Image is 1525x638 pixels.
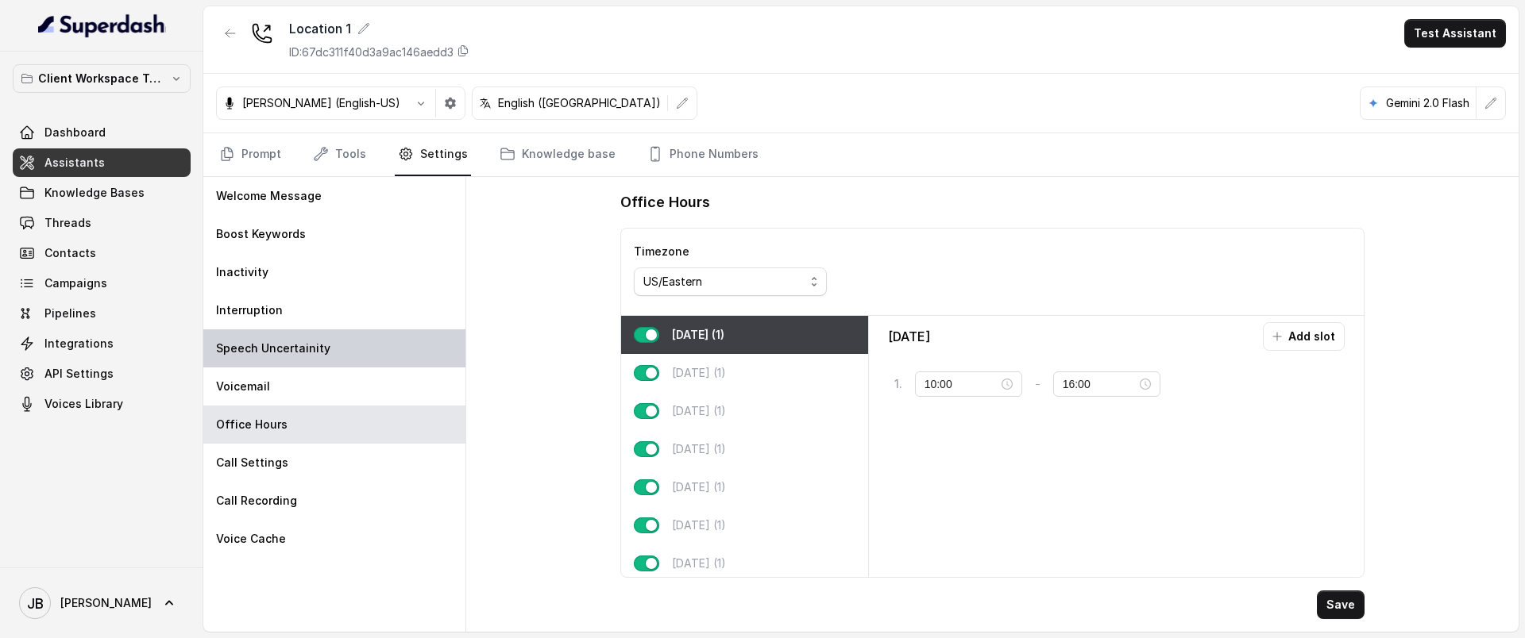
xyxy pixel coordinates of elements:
[888,327,930,346] p: [DATE]
[672,327,724,343] p: [DATE] (1)
[310,133,369,176] a: Tools
[634,267,827,296] button: US/Eastern
[216,531,286,547] p: Voice Cache
[1386,95,1469,111] p: Gemini 2.0 Flash
[925,375,998,393] input: Select time
[672,479,726,495] p: [DATE] (1)
[13,118,191,147] a: Dashboard
[216,455,288,471] p: Call Settings
[216,188,322,204] p: Welcome Message
[1317,590,1365,619] button: Save
[13,148,191,177] a: Assistants
[13,329,191,358] a: Integrations
[620,190,710,215] h1: Office Hours
[44,185,145,201] span: Knowledge Bases
[13,581,191,625] a: [PERSON_NAME]
[13,64,191,93] button: Client Workspace Template
[1263,322,1345,351] button: Add slot
[216,133,1506,176] nav: Tabs
[1035,375,1040,394] p: -
[289,19,469,38] div: Location 1
[289,44,454,60] p: ID: 67dc311f40d3a9ac146aedd3
[13,179,191,207] a: Knowledge Bases
[216,302,283,318] p: Interruption
[44,275,107,291] span: Campaigns
[1367,97,1380,110] svg: google logo
[216,417,288,432] p: Office Hours
[216,379,270,394] p: Voicemail
[27,595,44,612] text: JB
[13,390,191,418] a: Voices Library
[672,441,726,457] p: [DATE] (1)
[44,125,106,140] span: Dashboard
[60,595,152,611] span: [PERSON_NAME]
[644,133,762,176] a: Phone Numbers
[672,517,726,533] p: [DATE] (1)
[1404,19,1506,48] button: Test Assistant
[44,215,91,231] span: Threads
[44,336,114,352] span: Integrations
[13,359,191,388] a: API Settings
[216,133,284,176] a: Prompt
[38,13,166,38] img: light.svg
[44,155,105,171] span: Assistants
[498,95,661,111] p: English ([GEOGRAPHIC_DATA])
[44,306,96,321] span: Pipelines
[44,396,123,412] span: Voices Library
[672,555,726,571] p: [DATE] (1)
[672,403,726,419] p: [DATE] (1)
[216,493,297,509] p: Call Recording
[13,209,191,237] a: Threads
[38,69,165,88] p: Client Workspace Template
[44,366,114,382] span: API Settings
[13,299,191,328] a: Pipelines
[496,133,619,176] a: Knowledge base
[44,245,96,261] span: Contacts
[216,226,306,242] p: Boost Keywords
[242,95,400,111] p: [PERSON_NAME] (English-US)
[634,244,689,258] label: Timezone
[395,133,471,176] a: Settings
[894,376,902,392] p: 1 .
[216,340,330,356] p: Speech Uncertainity
[643,272,805,291] div: US/Eastern
[13,269,191,298] a: Campaigns
[216,264,268,280] p: Inactivity
[13,239,191,267] a: Contacts
[1063,375,1137,393] input: Select time
[672,365,726,381] p: [DATE] (1)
